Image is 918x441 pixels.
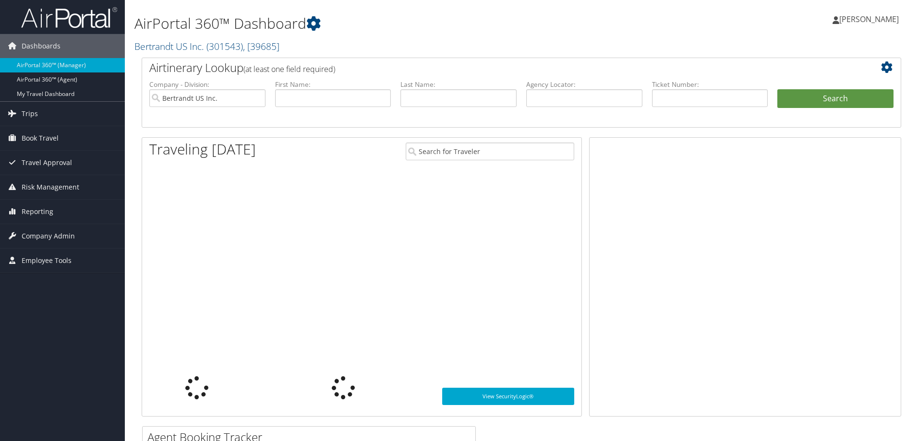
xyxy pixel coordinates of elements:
[777,89,894,108] button: Search
[275,80,391,89] label: First Name:
[22,224,75,248] span: Company Admin
[22,34,60,58] span: Dashboards
[833,5,908,34] a: [PERSON_NAME]
[400,80,517,89] label: Last Name:
[526,80,642,89] label: Agency Locator:
[442,388,574,405] a: View SecurityLogic®
[149,139,256,159] h1: Traveling [DATE]
[134,40,279,53] a: Bertrandt US Inc.
[243,64,335,74] span: (at least one field required)
[839,14,899,24] span: [PERSON_NAME]
[134,13,651,34] h1: AirPortal 360™ Dashboard
[406,143,574,160] input: Search for Traveler
[22,102,38,126] span: Trips
[21,6,117,29] img: airportal-logo.png
[206,40,243,53] span: ( 301543 )
[22,200,53,224] span: Reporting
[243,40,279,53] span: , [ 39685 ]
[22,249,72,273] span: Employee Tools
[22,175,79,199] span: Risk Management
[22,151,72,175] span: Travel Approval
[652,80,768,89] label: Ticket Number:
[22,126,59,150] span: Book Travel
[149,60,830,76] h2: Airtinerary Lookup
[149,80,266,89] label: Company - Division:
